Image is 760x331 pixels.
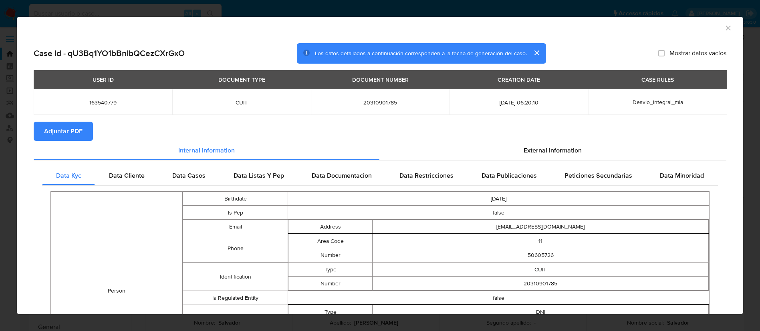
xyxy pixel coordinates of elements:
[34,48,185,58] h2: Case Id - qU3Bq1YO1bBnlbQCezCXrGxO
[43,99,163,106] span: 163540779
[288,220,373,234] td: Address
[312,171,372,180] span: Data Documentacion
[288,206,709,220] td: false
[373,277,709,291] td: 20310901785
[724,24,732,31] button: Cerrar ventana
[321,99,440,106] span: 20310901785
[399,171,454,180] span: Data Restricciones
[42,166,718,185] div: Detailed internal info
[182,99,301,106] span: CUIT
[482,171,537,180] span: Data Publicaciones
[669,49,726,57] span: Mostrar datos vacíos
[459,99,579,106] span: [DATE] 06:20:10
[183,291,288,305] td: Is Regulated Entity
[373,234,709,248] td: 11
[660,171,704,180] span: Data Minoridad
[172,171,206,180] span: Data Casos
[373,263,709,277] td: CUIT
[288,291,709,305] td: false
[493,73,545,86] div: CREATION DATE
[524,146,582,155] span: External information
[56,171,81,180] span: Data Kyc
[183,234,288,263] td: Phone
[373,248,709,262] td: 50605726
[183,263,288,291] td: Identification
[288,248,373,262] td: Number
[288,305,373,319] td: Type
[109,171,145,180] span: Data Cliente
[183,192,288,206] td: Birthdate
[234,171,284,180] span: Data Listas Y Pep
[34,122,93,141] button: Adjuntar PDF
[315,49,527,57] span: Los datos detallados a continuación corresponden a la fecha de generación del caso.
[183,206,288,220] td: Is Pep
[637,73,679,86] div: CASE RULES
[214,73,270,86] div: DOCUMENT TYPE
[288,234,373,248] td: Area Code
[373,220,709,234] td: [EMAIL_ADDRESS][DOMAIN_NAME]
[658,50,665,56] input: Mostrar datos vacíos
[44,122,83,140] span: Adjuntar PDF
[183,220,288,234] td: Email
[88,73,119,86] div: USER ID
[633,98,683,106] span: Desvio_integral_mla
[288,263,373,277] td: Type
[178,146,235,155] span: Internal information
[347,73,413,86] div: DOCUMENT NUMBER
[17,17,743,314] div: closure-recommendation-modal
[527,43,546,62] button: cerrar
[564,171,632,180] span: Peticiones Secundarias
[34,141,726,160] div: Detailed info
[288,277,373,291] td: Number
[373,305,709,319] td: DNI
[288,192,709,206] td: [DATE]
